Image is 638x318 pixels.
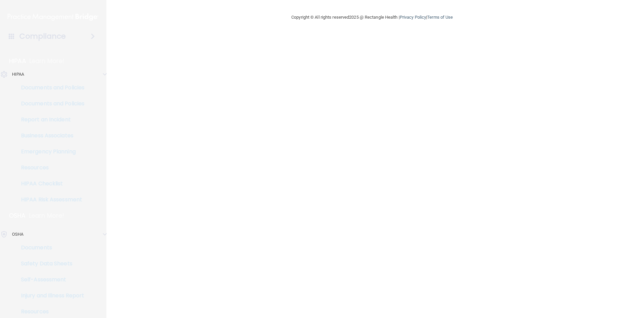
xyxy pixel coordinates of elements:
[4,276,95,283] p: Self-Assessment
[4,260,95,267] p: Safety Data Sheets
[4,84,95,91] p: Documents and Policies
[8,10,98,24] img: PMB logo
[19,32,66,41] h4: Compliance
[12,70,24,78] p: HIPAA
[427,15,453,20] a: Terms of Use
[12,230,23,238] p: OSHA
[4,164,95,171] p: Resources
[4,308,95,315] p: Resources
[4,180,95,187] p: HIPAA Checklist
[4,116,95,123] p: Report an Incident
[4,196,95,203] p: HIPAA Risk Assessment
[4,100,95,107] p: Documents and Policies
[250,7,494,28] div: Copyright © All rights reserved 2025 @ Rectangle Health | |
[4,292,95,299] p: Injury and Illness Report
[29,212,64,220] p: Learn More!
[29,57,65,65] p: Learn More!
[9,57,26,65] p: HIPAA
[9,212,26,220] p: OSHA
[4,244,95,251] p: Documents
[400,15,426,20] a: Privacy Policy
[4,132,95,139] p: Business Associates
[4,148,95,155] p: Emergency Planning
